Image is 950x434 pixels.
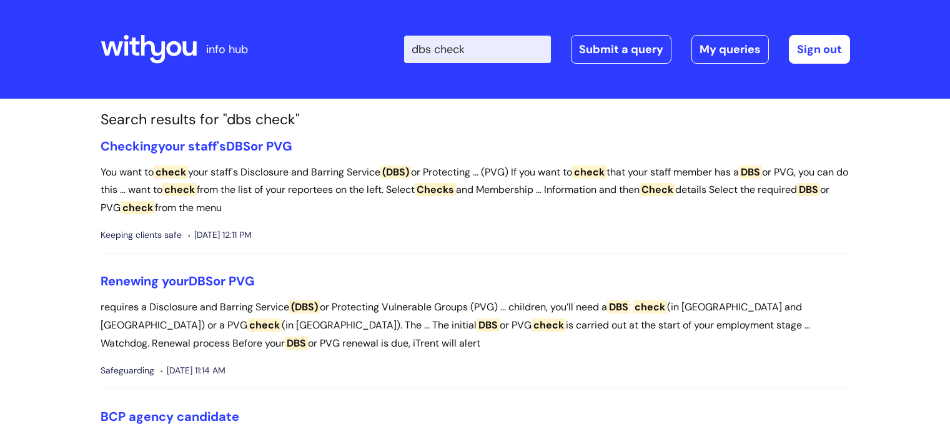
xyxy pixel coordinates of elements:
span: check [532,318,566,332]
span: DBS [285,337,308,350]
span: (DBS) [289,300,320,313]
a: Checkingyour staff'sDBSor PVG [101,138,292,154]
span: [DATE] 12:11 PM [188,227,252,243]
span: (DBS) [380,165,411,179]
a: Sign out [789,35,850,64]
a: Renewing yourDBSor PVG [101,273,255,289]
p: info hub [206,39,248,59]
span: check [121,201,155,214]
p: requires a Disclosure and Barring Service or Protecting Vulnerable Groups (PVG) ... children, you... [101,298,850,352]
span: Checks [415,183,456,196]
span: check [633,300,667,313]
input: Search [404,36,551,63]
span: Keeping clients safe [101,227,182,243]
p: You want to your staff's Disclosure and Barring Service or Protecting ... (PVG) If you want to th... [101,164,850,217]
span: DBS [797,183,820,196]
a: My queries [691,35,769,64]
span: check [154,165,188,179]
span: DBS [226,138,250,154]
span: check [572,165,606,179]
span: DBS [607,300,630,313]
span: check [247,318,282,332]
span: DBS [477,318,500,332]
span: DBS [739,165,762,179]
span: check [162,183,197,196]
span: DBS [189,273,213,289]
span: Checking [101,138,158,154]
div: | - [404,35,850,64]
span: Check [640,183,675,196]
span: [DATE] 11:14 AM [161,363,225,378]
h1: Search results for "dbs check" [101,111,850,129]
span: Safeguarding [101,363,154,378]
a: BCP agency candidate [101,408,239,425]
a: Submit a query [571,35,671,64]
